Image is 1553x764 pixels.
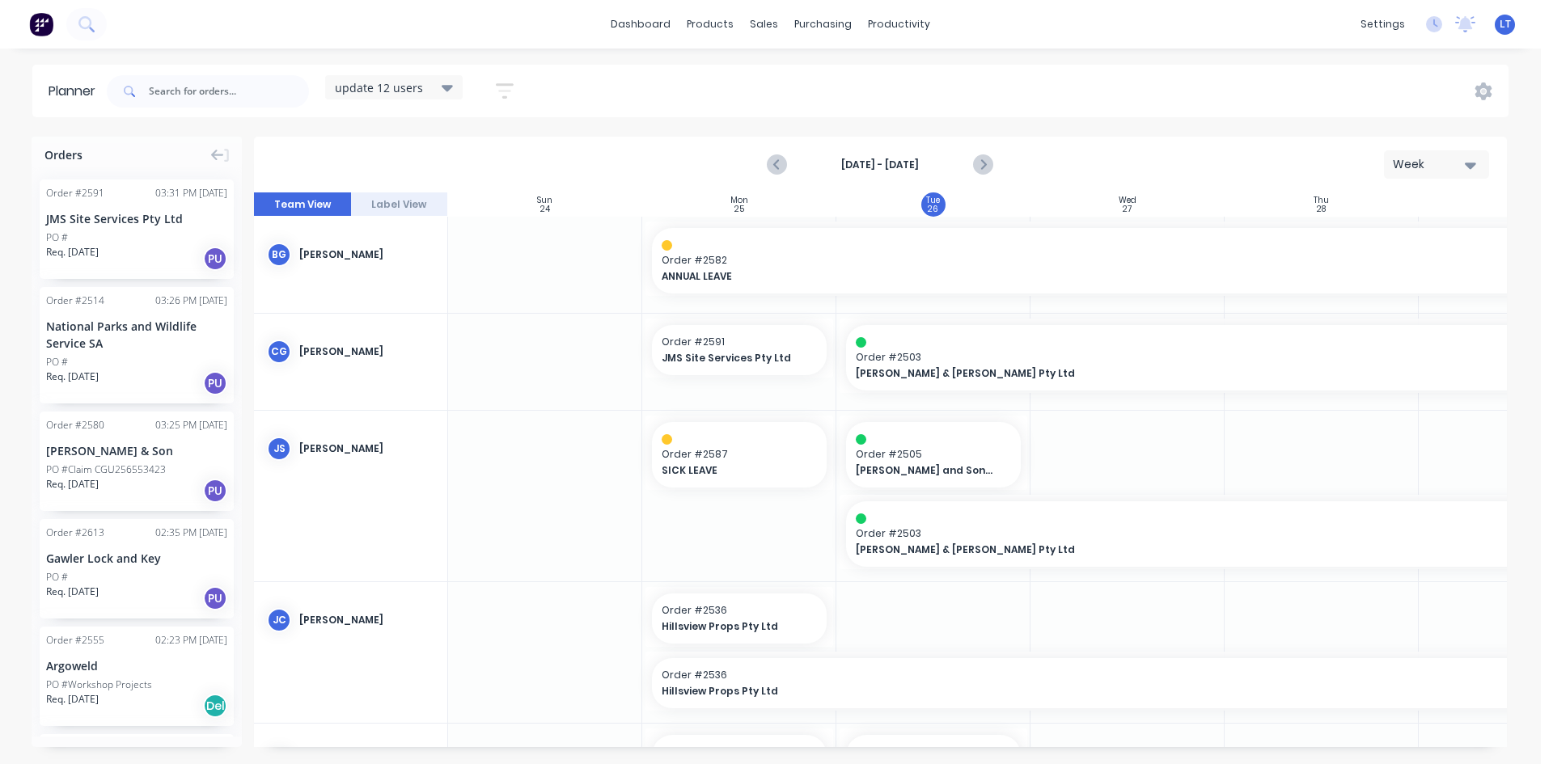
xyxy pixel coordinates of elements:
[1314,196,1329,205] div: Thu
[537,196,552,205] div: Sun
[46,657,227,674] div: Argoweld
[662,269,1500,284] span: ANNUAL LEAVE
[46,677,152,692] div: PO #Workshop Projects
[155,418,227,433] div: 03:25 PM [DATE]
[155,186,227,200] div: 03:31 PM [DATE]
[29,12,53,36] img: Factory
[46,585,99,599] span: Req. [DATE]
[46,526,104,540] div: Order # 2613
[603,12,679,36] a: dashboard
[203,247,227,271] div: PU
[662,447,817,462] span: Order # 2587
[662,684,1500,699] span: Hillsview Props Pty Ltd
[662,603,817,618] span: Order # 2536
[46,186,104,200] div: Order # 2591
[856,366,1520,381] span: [PERSON_NAME] & [PERSON_NAME] Pty Ltd
[46,418,104,433] div: Order # 2580
[734,205,744,213] div: 25
[46,462,166,477] div: PO #Claim CGU256553423
[203,694,227,718] div: Del
[203,586,227,610] div: PU
[1384,150,1489,179] button: Week
[1352,12,1413,36] div: settings
[662,619,802,634] span: Hillsview Props Pty Ltd
[46,570,68,585] div: PO #
[928,205,938,213] div: 26
[1317,205,1326,213] div: 28
[155,526,227,540] div: 02:35 PM [DATE]
[335,79,423,96] span: update 12 users
[856,745,1011,759] span: Order # 2611
[49,82,104,101] div: Planner
[856,463,996,478] span: [PERSON_NAME] and Sons PTY LTD
[662,351,802,365] span: JMS Site Services Pty Ltd
[46,355,68,369] div: PO #
[299,441,434,456] div: [PERSON_NAME]
[203,479,227,503] div: PU
[267,437,291,461] div: JS
[730,196,748,205] div: Mon
[299,613,434,627] div: [PERSON_NAME]
[662,463,802,478] span: SICK LEAVE
[1500,17,1511,32] span: LT
[46,550,227,567] div: Gawler Lock and Key
[46,442,227,459] div: [PERSON_NAME] & Son
[46,369,99,384] span: Req. [DATE]
[267,243,291,267] div: BG
[799,158,961,172] strong: [DATE] - [DATE]
[662,335,817,349] span: Order # 2591
[1393,156,1467,173] div: Week
[679,12,742,36] div: products
[46,318,227,352] div: National Parks and Wildlife Service SA
[46,245,99,260] span: Req. [DATE]
[46,633,104,648] div: Order # 2555
[149,75,309,108] input: Search for orders...
[1119,196,1136,205] div: Wed
[299,344,434,359] div: [PERSON_NAME]
[267,340,291,364] div: CG
[926,196,940,205] div: Tue
[856,542,1520,557] span: [PERSON_NAME] & [PERSON_NAME] Pty Ltd
[742,12,786,36] div: sales
[46,293,104,308] div: Order # 2514
[351,192,448,217] button: Label View
[155,293,227,308] div: 03:26 PM [DATE]
[299,247,434,262] div: [PERSON_NAME]
[46,210,227,227] div: JMS Site Services Pty Ltd
[155,633,227,648] div: 02:23 PM [DATE]
[267,608,291,632] div: JC
[203,371,227,395] div: PU
[860,12,938,36] div: productivity
[46,477,99,492] span: Req. [DATE]
[46,692,99,707] span: Req. [DATE]
[1123,205,1132,213] div: 27
[254,192,351,217] button: Team View
[44,146,83,163] span: Orders
[856,447,1011,462] span: Order # 2505
[786,12,860,36] div: purchasing
[540,205,550,213] div: 24
[46,230,68,245] div: PO #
